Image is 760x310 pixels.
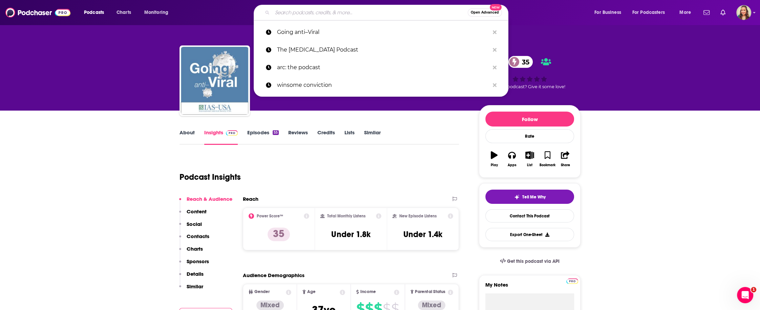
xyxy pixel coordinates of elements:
a: Episodes55 [247,129,279,145]
a: Show notifications dropdown [718,7,728,18]
a: Going anti–Viral [254,23,508,41]
div: Share [561,163,570,167]
span: Get this podcast via API [507,258,560,264]
p: Charts [187,246,203,252]
h2: Total Monthly Listens [327,214,365,218]
span: Logged in as adriana.guzman [736,5,751,20]
button: Content [179,208,207,221]
span: Income [360,290,376,294]
a: arc: the podcast [254,59,508,76]
button: Show profile menu [736,5,751,20]
div: Rate [485,129,574,143]
a: InsightsPodchaser Pro [204,129,238,145]
a: Get this podcast via API [494,253,565,270]
span: 35 [515,56,533,68]
p: Contacts [187,233,209,239]
span: Tell Me Why [522,194,546,200]
button: open menu [628,7,675,18]
div: Mixed [418,301,445,310]
img: Podchaser Pro [566,278,578,284]
a: Reviews [288,129,308,145]
h1: Podcast Insights [180,172,241,182]
p: Similar [187,283,203,290]
button: List [521,147,539,171]
h2: Reach [243,196,258,202]
span: Charts [117,8,131,17]
button: Follow [485,112,574,127]
span: New [490,4,502,11]
div: 55 [273,130,279,135]
button: Export One-Sheet [485,228,574,241]
h2: New Episode Listens [399,214,437,218]
span: Monitoring [144,8,168,17]
button: tell me why sparkleTell Me Why [485,190,574,204]
input: Search podcasts, credits, & more... [272,7,468,18]
button: open menu [140,7,177,18]
p: Details [187,271,204,277]
a: Charts [112,7,135,18]
p: Reach & Audience [187,196,232,202]
a: Contact This Podcast [485,209,574,222]
div: Apps [508,163,516,167]
a: Lists [344,129,355,145]
button: open menu [79,7,113,18]
a: Pro website [566,277,578,284]
h3: Under 1.4k [403,229,442,239]
span: Age [307,290,316,294]
a: The [MEDICAL_DATA] Podcast [254,41,508,59]
button: Share [556,147,574,171]
button: Open AdvancedNew [468,8,502,17]
button: Social [179,221,202,233]
button: open menu [675,7,699,18]
h3: Under 1.8k [331,229,370,239]
iframe: Intercom live chat [737,287,753,303]
button: Similar [179,283,203,296]
img: tell me why sparkle [514,194,520,200]
button: Bookmark [539,147,556,171]
div: Mixed [256,301,284,310]
p: arc: the podcast [277,59,489,76]
a: 35 [508,56,533,68]
p: Going anti–Viral [277,23,489,41]
div: List [527,163,532,167]
span: Parental Status [415,290,445,294]
img: Going anti-Viral [181,47,249,115]
button: Charts [179,246,203,258]
img: Podchaser - Follow, Share and Rate Podcasts [5,6,70,19]
a: Show notifications dropdown [701,7,712,18]
span: Gender [254,290,270,294]
div: Play [491,163,498,167]
a: winsome conviction [254,76,508,94]
span: More [679,8,691,17]
button: Sponsors [179,258,209,271]
span: 1 [751,287,756,292]
img: Podchaser Pro [226,130,238,136]
a: About [180,129,195,145]
div: 35Good podcast? Give it some love! [479,52,580,94]
p: Content [187,208,207,215]
div: Bookmark [540,163,555,167]
button: Contacts [179,233,209,246]
span: Good podcast? Give it some love! [494,84,565,89]
button: Details [179,271,204,283]
a: Credits [317,129,335,145]
img: User Profile [736,5,751,20]
a: Similar [364,129,381,145]
div: Search podcasts, credits, & more... [260,5,515,20]
h2: Audience Demographics [243,272,304,278]
span: For Podcasters [632,8,665,17]
button: open menu [590,7,630,18]
button: Apps [503,147,521,171]
span: For Business [594,8,621,17]
label: My Notes [485,282,574,293]
p: The HIV Podcast [277,41,489,59]
span: Podcasts [84,8,104,17]
h2: Power Score™ [257,214,283,218]
p: 35 [268,228,290,241]
p: Sponsors [187,258,209,265]
p: Social [187,221,202,227]
button: Play [485,147,503,171]
button: Reach & Audience [179,196,232,208]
